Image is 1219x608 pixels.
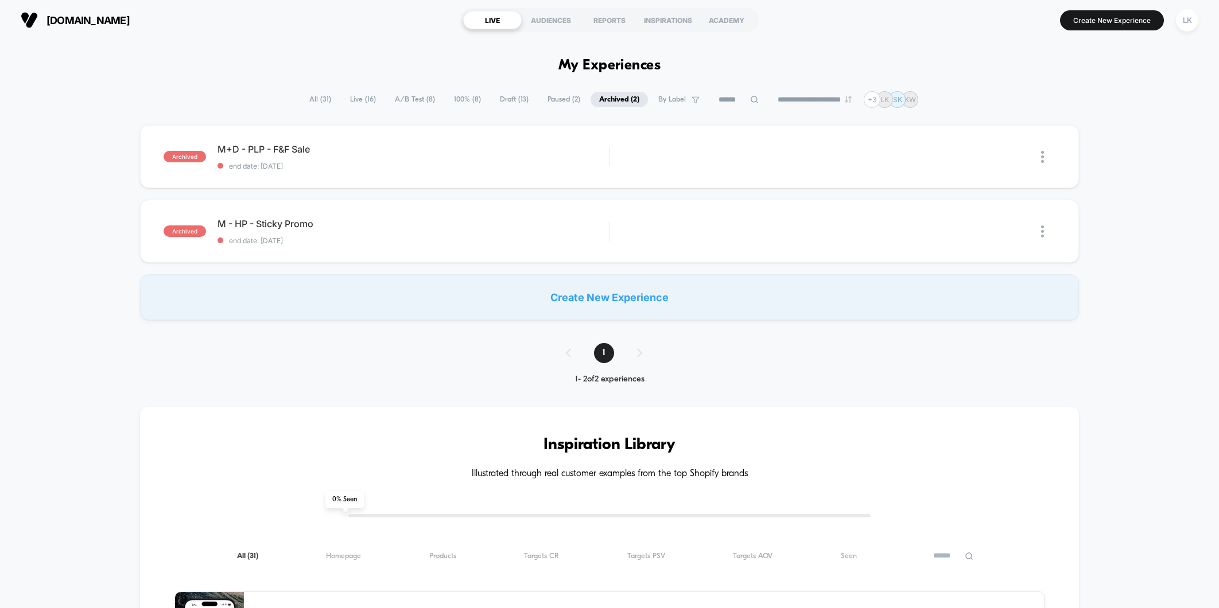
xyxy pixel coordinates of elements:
[522,11,580,29] div: AUDIENCES
[1041,151,1044,163] img: close
[463,11,522,29] div: LIVE
[864,91,880,108] div: + 3
[218,218,609,229] span: M - HP - Sticky Promo
[845,96,852,103] img: end
[554,375,665,384] div: 1 - 2 of 2 experiences
[893,95,902,104] p: SK
[524,552,559,560] span: Targets CR
[594,343,614,363] span: 1
[841,552,857,560] span: Seen
[164,225,206,237] span: archived
[140,274,1078,320] div: Create New Experience
[218,236,609,245] span: end date: [DATE]
[429,552,456,560] span: Products
[1173,9,1202,32] button: LK
[558,57,661,74] h1: My Experiences
[174,436,1044,454] h3: Inspiration Library
[658,95,686,104] span: By Label
[164,151,206,162] span: archived
[247,552,258,560] span: ( 31 )
[639,11,697,29] div: INSPIRATIONS
[326,552,361,560] span: Homepage
[174,469,1044,480] h4: Illustrated through real customer examples from the top Shopify brands
[325,491,364,508] span: 0 % Seen
[1041,225,1044,237] img: close
[17,11,133,29] button: [DOMAIN_NAME]
[697,11,756,29] div: ACADEMY
[580,11,639,29] div: REPORTS
[904,95,916,104] p: KW
[627,552,665,560] span: Targets PSV
[21,11,38,29] img: Visually logo
[341,92,385,107] span: Live ( 16 )
[218,162,609,170] span: end date: [DATE]
[386,92,444,107] span: A/B Test ( 8 )
[1060,10,1164,30] button: Create New Experience
[880,95,889,104] p: LK
[591,92,648,107] span: Archived ( 2 )
[445,92,490,107] span: 100% ( 8 )
[46,14,130,26] span: [DOMAIN_NAME]
[1176,9,1198,32] div: LK
[301,92,340,107] span: All ( 31 )
[218,143,609,155] span: M+D - PLP - F&F Sale
[733,552,772,560] span: Targets AOV
[539,92,589,107] span: Paused ( 2 )
[491,92,537,107] span: Draft ( 13 )
[237,552,258,560] span: All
